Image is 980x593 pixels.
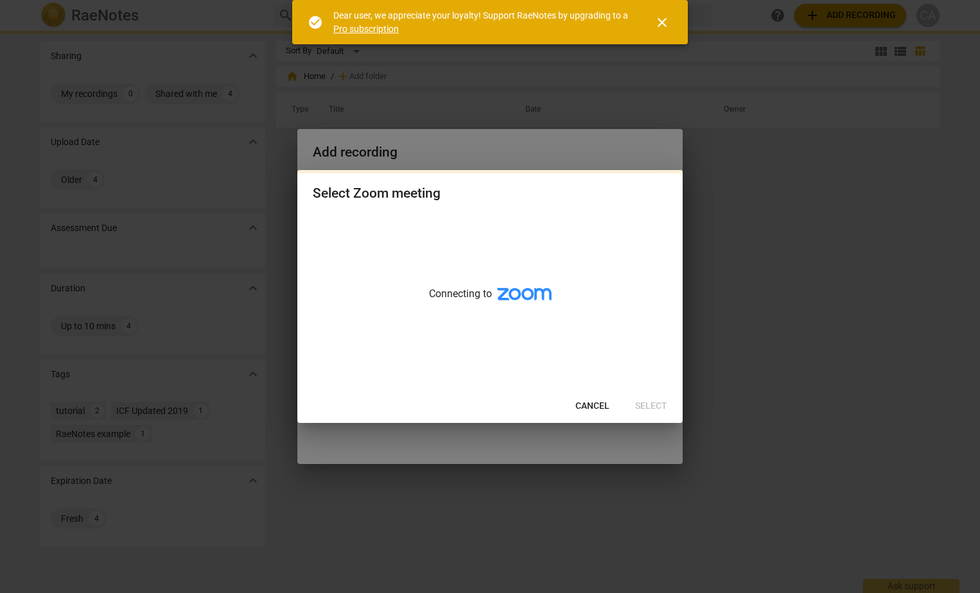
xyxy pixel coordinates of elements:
[654,15,670,30] span: close
[647,7,678,38] button: Close
[575,400,609,413] span: Cancel
[333,24,399,34] a: Pro subscription
[313,185,441,202] div: Select Zoom meeting
[308,15,323,30] span: check_circle
[565,395,620,418] button: Cancel
[297,214,683,390] div: Connecting to
[333,9,631,35] div: Dear user, we appreciate your loyalty! Support RaeNotes by upgrading to a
